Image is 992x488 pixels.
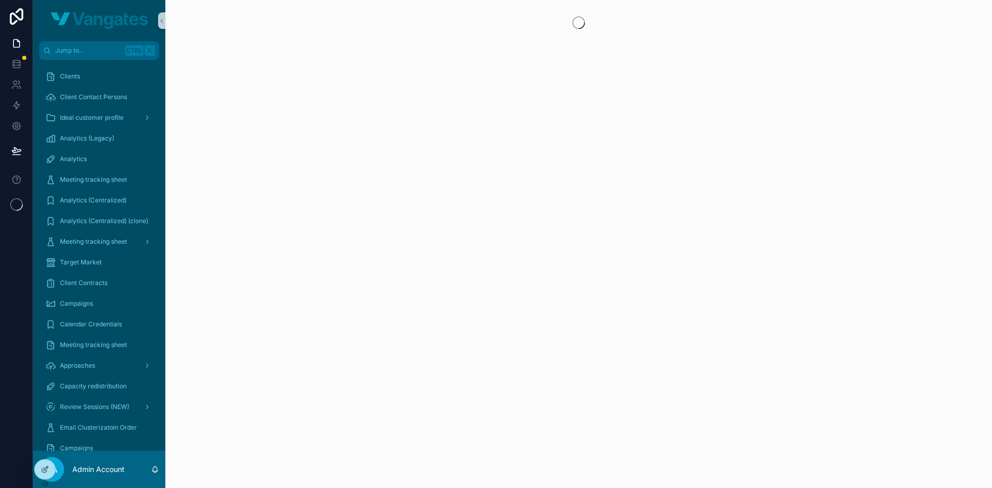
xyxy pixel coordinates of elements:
[39,315,159,334] a: Calendar Credentials
[60,361,95,370] span: Approaches
[60,196,127,204] span: Analytics (Centralized)
[60,423,137,432] span: Email Clusterizatoin Order
[33,60,165,451] div: scrollable content
[60,300,93,308] span: Campaigns
[39,418,159,437] a: Email Clusterizatoin Order
[39,439,159,458] a: Campaigns
[39,67,159,86] a: Clients
[51,12,148,29] img: App logo
[39,41,159,60] button: Jump to...CtrlK
[60,217,148,225] span: Analytics (Centralized) (clone)
[39,294,159,313] a: Campaigns
[60,258,102,266] span: Target Market
[39,88,159,106] a: Client Contact Persons
[55,46,121,55] span: Jump to...
[60,444,93,452] span: Campaigns
[39,356,159,375] a: Approaches
[60,93,127,101] span: Client Contact Persons
[125,45,144,56] span: Ctrl
[39,129,159,148] a: Analytics (Legacy)
[39,336,159,354] a: Meeting tracking sheet
[60,72,80,81] span: Clients
[39,274,159,292] a: Client Contracts
[72,464,125,475] p: Admin Account
[39,377,159,396] a: Capacity redistribution
[60,341,127,349] span: Meeting tracking sheet
[60,382,127,390] span: Capacity redistribution
[60,238,127,246] span: Meeting tracking sheet
[60,403,129,411] span: Review Sessions (NEW)
[60,114,123,122] span: Ideal customer profile
[60,279,107,287] span: Client Contracts
[39,191,159,210] a: Analytics (Centralized)
[39,108,159,127] a: Ideal customer profile
[60,320,122,328] span: Calendar Credentials
[39,253,159,272] a: Target Market
[60,176,127,184] span: Meeting tracking sheet
[39,398,159,416] a: Review Sessions (NEW)
[39,212,159,230] a: Analytics (Centralized) (clone)
[39,170,159,189] a: Meeting tracking sheet
[60,134,114,143] span: Analytics (Legacy)
[39,232,159,251] a: Meeting tracking sheet
[60,155,87,163] span: Analytics
[39,150,159,168] a: Analytics
[146,46,154,55] span: K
